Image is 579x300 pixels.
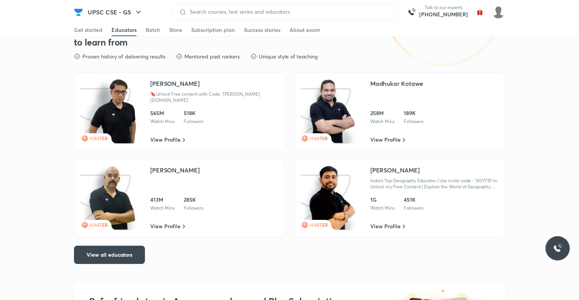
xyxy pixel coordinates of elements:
[474,6,486,18] img: avatar
[150,196,175,204] div: 413M
[301,166,357,230] img: icon
[404,5,419,20] img: call-us
[90,222,108,228] span: MASTER
[112,24,137,36] a: Educators
[74,159,285,237] a: iconclassMASTER[PERSON_NAME]413MWatch Mins285KFollowersView Profile
[184,205,203,211] div: Followers
[492,6,505,19] img: dm
[169,24,182,36] a: Store
[419,5,468,11] p: Talk to our experts
[308,166,357,230] img: class
[289,26,320,34] div: About exam
[370,196,395,204] div: 1G
[184,196,203,204] div: 285K
[310,222,328,228] span: MASTER
[74,8,83,17] img: Company Logo
[404,109,423,117] div: 189K
[87,251,132,259] span: View all educators
[184,53,240,60] p: Mentored past rankers
[370,178,499,190] div: India's Top Geography Educator | Use invite code - 'SGYT10' to Unlock my Free Content | Explore t...
[184,109,203,117] div: 518K
[244,24,280,36] a: Success stories
[150,166,200,175] div: [PERSON_NAME]
[150,223,185,230] a: View Profile
[80,79,137,144] img: icon
[294,159,505,237] a: iconclassMASTER[PERSON_NAME]India's Top Geography Educator | Use invite code - 'SGYT10' to Unlock...
[74,26,102,34] div: Get started
[74,24,102,36] a: Get started
[370,223,401,230] span: View Profile
[308,79,357,144] img: class
[150,79,200,88] div: [PERSON_NAME]
[294,73,505,150] a: iconclassMASTERMadhukar Kotawe258MWatch Mins189KFollowersView Profile
[404,196,423,204] div: 451K
[289,24,320,36] a: About exam
[370,205,395,211] div: Watch Mins
[310,135,328,141] span: MASTER
[404,205,423,211] div: Followers
[301,79,357,144] img: icon
[74,246,145,264] button: View all educators
[112,26,137,34] div: Educators
[150,109,175,117] div: 565M
[146,26,160,34] div: Batch
[370,79,423,88] div: Madhukar Kotawe
[83,5,148,20] button: UPSC CSE - GS
[191,26,235,34] div: Subscription plan
[80,166,137,230] img: icon
[370,166,420,175] div: [PERSON_NAME]
[150,223,181,230] span: View Profile
[370,136,401,144] span: View Profile
[90,135,108,141] span: MASTER
[370,109,395,117] div: 258M
[74,73,285,150] a: iconclassMASTER[PERSON_NAME]🔖Unlock Free content with Code: '[PERSON_NAME][DOMAIN_NAME]'565MWatch...
[259,53,318,60] p: Unique style of teaching
[191,24,235,36] a: Subscription plan
[88,79,137,144] img: class
[370,118,395,125] div: Watch Mins
[370,223,405,230] a: View Profile
[419,11,468,18] a: [PHONE_NUMBER]
[187,9,392,15] input: Search courses, test series and educators
[82,53,165,60] p: Proven history of delivering results
[146,24,160,36] a: Batch
[150,136,185,144] a: View Profile
[244,26,280,34] div: Success stories
[88,166,137,230] img: class
[150,205,175,211] div: Watch Mins
[184,118,203,125] div: Followers
[404,118,423,125] div: Followers
[150,91,278,103] div: 🔖Unlock Free content with Code: '[PERSON_NAME][DOMAIN_NAME]'
[370,136,405,144] a: View Profile
[169,26,182,34] div: Store
[150,118,175,125] div: Watch Mins
[553,244,562,253] img: ttu
[150,136,181,144] span: View Profile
